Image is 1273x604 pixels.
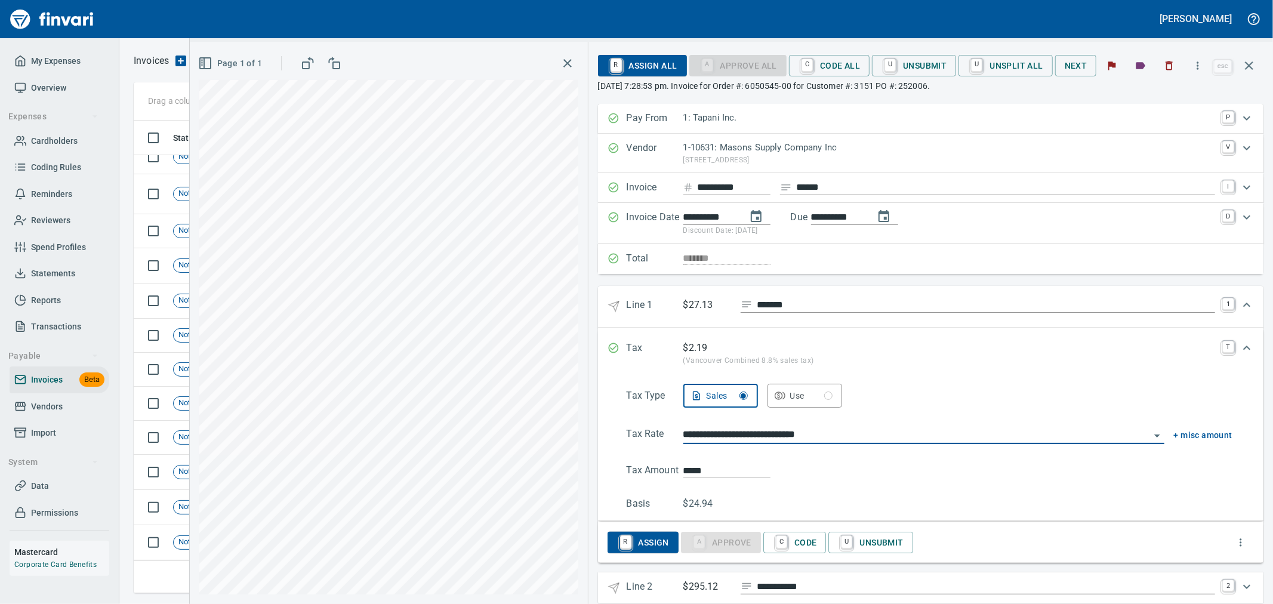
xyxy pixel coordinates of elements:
[174,225,232,236] span: Not-Reviewed
[598,572,1263,604] div: Expand
[598,104,1263,134] div: Expand
[789,55,870,76] button: CCode All
[10,48,109,75] a: My Expenses
[707,389,748,403] div: Sales
[1222,210,1234,222] a: D
[791,210,847,224] p: Due
[799,56,860,76] span: Code All
[4,106,103,128] button: Expenses
[10,234,109,261] a: Spend Profiles
[598,80,1263,92] p: [DATE] 7:28:53 pm. Invoice for Order #: 6050545-00 for Customer #: 3151 PO #: 252006.
[689,59,787,69] div: Coding Required
[31,81,66,95] span: Overview
[174,432,232,443] span: Not-Reviewed
[31,479,49,494] span: Data
[31,187,72,202] span: Reminders
[174,329,232,341] span: Not-Reviewed
[8,349,98,363] span: Payable
[598,203,1263,244] div: Expand
[31,240,86,255] span: Spend Profiles
[10,207,109,234] a: Reviewers
[4,451,103,473] button: System
[31,426,56,440] span: Import
[7,5,97,33] a: Finvari
[768,384,842,408] button: Use
[598,379,1263,521] div: Expand
[627,463,683,477] p: Tax Amount
[31,399,63,414] span: Vendors
[10,154,109,181] a: Coding Rules
[773,532,817,553] span: Code
[1222,180,1234,192] a: I
[31,54,81,69] span: My Expenses
[201,56,262,71] span: Page 1 of 1
[627,580,683,597] p: Line 2
[776,535,787,548] a: C
[8,109,98,124] span: Expenses
[872,55,956,76] button: UUnsubmit
[683,225,1215,237] p: Discount Date: [DATE]
[10,313,109,340] a: Transactions
[14,546,109,559] h6: Mastercard
[10,75,109,101] a: Overview
[1214,60,1232,73] a: esc
[14,560,97,569] a: Corporate Card Benefits
[10,393,109,420] a: Vendors
[1157,10,1235,28] button: [PERSON_NAME]
[174,397,232,409] span: Not-Reviewed
[1149,427,1166,444] button: Open
[802,58,813,72] a: C
[1055,55,1097,77] button: Next
[174,466,232,477] span: Not-Reviewed
[627,427,683,444] p: Tax Rate
[683,384,758,408] button: Sales
[173,131,198,145] span: Status
[174,295,232,306] span: Not-Reviewed
[10,500,109,526] a: Permissions
[10,473,109,500] a: Data
[31,293,61,308] span: Reports
[683,298,731,313] p: $27.13
[1174,428,1232,443] button: + misc amount
[174,188,232,199] span: Not-Reviewed
[169,54,193,68] button: Upload an Invoice
[611,58,622,72] a: R
[174,151,232,162] span: Not-Reviewed
[31,134,78,149] span: Cardholders
[608,532,679,553] button: RAssign
[627,389,683,408] p: Tax Type
[31,372,63,387] span: Invoices
[627,141,683,166] p: Vendor
[870,202,898,231] button: change due date
[790,389,833,403] div: Use
[174,363,232,375] span: Not-Reviewed
[174,501,232,513] span: Not-Reviewed
[10,420,109,446] a: Import
[1211,51,1263,80] span: Close invoice
[31,160,81,175] span: Coding Rules
[148,95,323,107] p: Drag a column heading here to group the table
[10,181,109,208] a: Reminders
[763,532,827,553] button: CCode
[683,111,1215,125] p: 1: Tapani Inc.
[598,522,1263,563] div: Expand
[627,180,683,196] p: Invoice
[598,173,1263,203] div: Expand
[10,366,109,393] a: InvoicesBeta
[598,55,687,76] button: RAssign All
[627,111,683,127] p: Pay From
[31,266,75,281] span: Statements
[1156,53,1182,79] button: Discard
[598,286,1263,327] div: Expand
[1222,111,1234,123] a: P
[971,58,982,72] a: U
[620,535,631,548] a: R
[1222,341,1234,353] a: T
[8,455,98,470] span: System
[683,580,731,594] p: $295.12
[1222,298,1234,310] a: 1
[683,180,693,195] svg: Invoice number
[683,155,1215,167] p: [STREET_ADDRESS]
[681,537,761,547] div: Coding Required
[134,54,169,68] nav: breadcrumb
